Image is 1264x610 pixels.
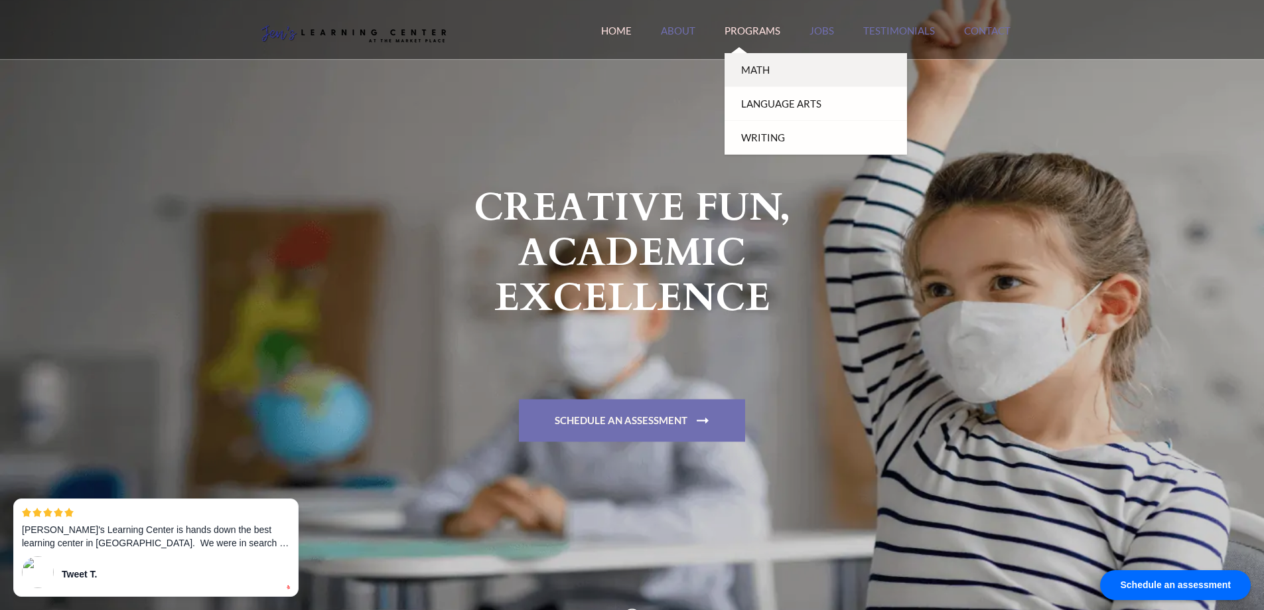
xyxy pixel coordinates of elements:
a: Jobs [809,25,834,53]
a: Programs [725,25,780,53]
p: [PERSON_NAME]'s Learning Center is hands down the best learning center in [GEOGRAPHIC_DATA]. We w... [22,523,290,550]
a: Schedule An Assessment [519,399,745,441]
a: About [661,25,695,53]
a: Writing [725,121,907,155]
a: Testimonials [863,25,935,53]
div: Schedule an assessment [1100,570,1251,600]
a: Home [601,25,632,53]
div: Tweet T. [62,568,270,581]
img: 60s.jpg [22,556,54,588]
img: Jen's Learning Center Logo Transparent [254,15,453,54]
a: Math [725,53,907,87]
a: Contact [964,25,1011,53]
a: Language Arts [725,87,907,121]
